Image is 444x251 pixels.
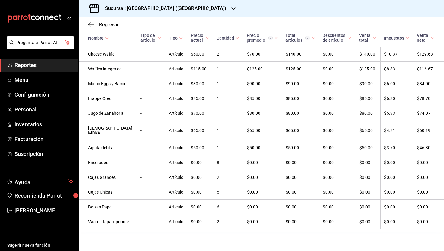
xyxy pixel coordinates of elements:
[413,214,444,229] td: $0.00
[243,62,282,76] td: $125.00
[137,170,165,185] td: -
[282,155,319,170] td: $0.00
[137,185,165,200] td: -
[323,33,352,43] span: Descuentos de artículo
[356,170,380,185] td: $0.00
[243,200,282,214] td: $0.00
[380,200,413,214] td: $0.00
[413,91,444,106] td: $78.70
[213,200,243,214] td: 6
[7,36,74,49] button: Pregunta a Parrot AI
[137,121,165,140] td: -
[66,16,71,21] button: open_drawer_menu
[243,214,282,229] td: $0.00
[14,150,73,158] span: Suscripción
[88,36,109,40] span: Nombre
[14,178,66,185] span: Ayuda
[380,140,413,155] td: $3.70
[7,242,73,249] span: Sugerir nueva función
[243,91,282,106] td: $85.00
[79,106,137,121] td: Jugo de Zanahoria
[165,47,187,62] td: Artículo
[165,62,187,76] td: Artículo
[213,121,243,140] td: 1
[14,61,73,69] span: Reportes
[359,33,377,43] span: Venta total
[140,33,162,43] span: Tipo de artículo
[243,121,282,140] td: $65.00
[88,36,104,40] div: Nombre
[413,155,444,170] td: $0.00
[380,76,413,91] td: $6.00
[380,91,413,106] td: $6.30
[247,33,278,43] span: Precio promedio
[213,140,243,155] td: 1
[413,185,444,200] td: $0.00
[319,214,356,229] td: $0.00
[217,36,240,40] span: Cantidad
[323,33,346,43] div: Descuentos de artículo
[356,76,380,91] td: $90.00
[14,120,73,128] span: Inventarios
[356,214,380,229] td: $0.00
[187,140,213,155] td: $50.00
[380,214,413,229] td: $0.00
[319,185,356,200] td: $0.00
[285,33,310,43] div: Total artículos
[413,121,444,140] td: $60.19
[79,62,137,76] td: Waffles integrales
[169,36,183,40] span: Tipo
[79,214,137,229] td: Vaso + Tapa + popote
[191,33,204,43] div: Precio actual
[165,170,187,185] td: Artículo
[413,76,444,91] td: $84.00
[319,200,356,214] td: $0.00
[319,170,356,185] td: $0.00
[243,47,282,62] td: $70.00
[187,155,213,170] td: $0.00
[282,106,319,121] td: $80.00
[243,106,282,121] td: $80.00
[243,170,282,185] td: $0.00
[79,76,137,91] td: Muffin Eggs y Bacon
[213,76,243,91] td: 1
[213,170,243,185] td: 2
[356,91,380,106] td: $85.00
[359,33,371,43] div: Venta total
[268,36,273,40] svg: Precio promedio = Total artículos / cantidad
[137,106,165,121] td: -
[137,214,165,229] td: -
[165,185,187,200] td: Artículo
[4,44,74,50] a: Pregunta a Parrot AI
[417,33,434,43] span: Venta neta
[305,36,310,40] svg: El total artículos considera cambios de precios en los artículos así como costos adicionales por ...
[165,155,187,170] td: Artículo
[140,33,156,43] div: Tipo de artículo
[413,170,444,185] td: $0.00
[413,140,444,155] td: $46.30
[187,200,213,214] td: $0.00
[380,121,413,140] td: $4.81
[319,140,356,155] td: $0.00
[79,170,137,185] td: Cajas Grandes
[282,185,319,200] td: $0.00
[213,47,243,62] td: 2
[88,22,119,27] button: Regresar
[169,36,178,40] div: Tipo
[137,47,165,62] td: -
[247,33,273,43] div: Precio promedio
[282,214,319,229] td: $0.00
[137,200,165,214] td: -
[213,214,243,229] td: 2
[356,121,380,140] td: $65.00
[384,36,410,40] span: Impuestos
[137,76,165,91] td: -
[285,33,315,43] span: Total artículos
[282,140,319,155] td: $50.00
[14,76,73,84] span: Menú
[100,5,226,12] h3: Sucursal: [GEOGRAPHIC_DATA] ([GEOGRAPHIC_DATA])
[319,47,356,62] td: $0.00
[187,170,213,185] td: $0.00
[137,140,165,155] td: -
[213,185,243,200] td: 5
